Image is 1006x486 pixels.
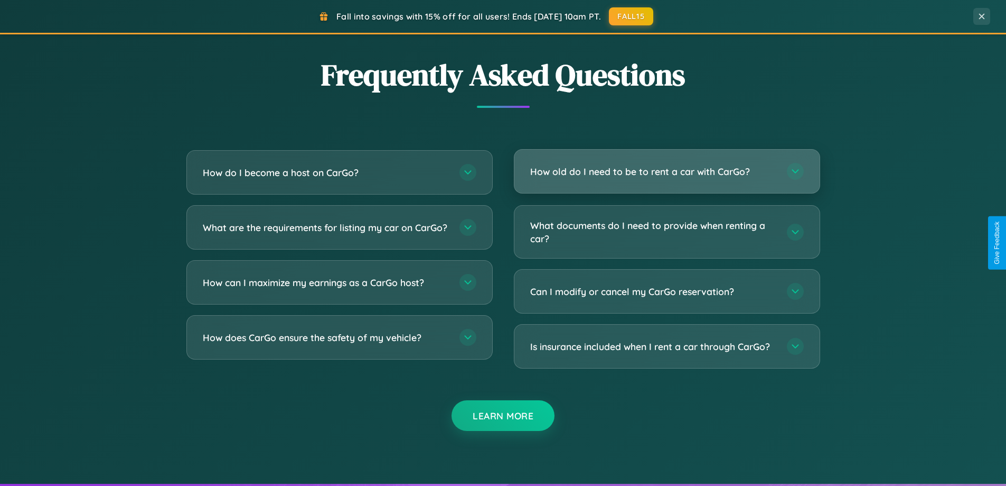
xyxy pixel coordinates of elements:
h3: How old do I need to be to rent a car with CarGo? [530,165,776,178]
button: FALL15 [609,7,653,25]
h3: Is insurance included when I rent a car through CarGo? [530,340,776,353]
button: Learn More [452,400,554,431]
h3: How does CarGo ensure the safety of my vehicle? [203,331,449,344]
h3: What documents do I need to provide when renting a car? [530,219,776,245]
h3: What are the requirements for listing my car on CarGo? [203,221,449,234]
h3: How do I become a host on CarGo? [203,166,449,179]
h3: Can I modify or cancel my CarGo reservation? [530,285,776,298]
h3: How can I maximize my earnings as a CarGo host? [203,276,449,289]
div: Give Feedback [993,222,1001,264]
span: Fall into savings with 15% off for all users! Ends [DATE] 10am PT. [336,11,601,22]
h2: Frequently Asked Questions [186,54,820,95]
